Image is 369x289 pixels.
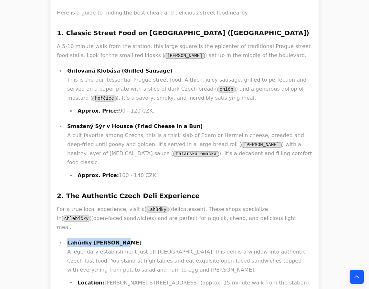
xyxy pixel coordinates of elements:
p: A cult favorite among Czechs, this is a thick slab of Edam or Hermelín cheese, breaded and deep-f... [67,122,312,167]
strong: Approx. Price: [78,108,119,114]
code: chlebíčky [62,215,91,221]
li: 90 - 120 CZK. [76,106,312,115]
button: Back to top [350,270,364,284]
code: [PERSON_NAME] [164,53,205,59]
strong: Approx. Price: [78,172,119,178]
h3: 1. Classic Street Food on [GEOGRAPHIC_DATA] ([GEOGRAPHIC_DATA]) [57,28,312,38]
strong: Location: [78,279,104,285]
p: A 5-10 minute walk from the station, this large square is the epicenter of traditional Prague str... [57,42,312,60]
code: [PERSON_NAME] [241,142,282,148]
h3: 2. The Authentic Czech Deli Experience [57,190,312,201]
li: [PERSON_NAME][STREET_ADDRESS] (approx. 15-minute walk from the station). [76,278,312,287]
code: chléb [217,86,236,92]
li: 100 - 140 CZK. [76,171,312,180]
p: Here is a guide to finding the best cheap and delicious street food nearby. [57,8,312,17]
code: tatarská omáčka [173,151,219,157]
strong: Grilovaná Klobása (Grilled Sausage) [67,68,172,74]
strong: Smažený Sýr v Housce (Fried Cheese in a Bun) [67,123,203,129]
p: For a true local experience, visit a (delicatessen). These shops specialize in (open-faced sandwi... [57,204,312,232]
code: Lahůdky [145,206,169,212]
code: hořčice [92,95,117,101]
strong: Lahůdky [PERSON_NAME] [67,239,142,245]
p: This is the quintessential Prague street food. A thick, juicy sausage, grilled to perfection and ... [67,66,312,103]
